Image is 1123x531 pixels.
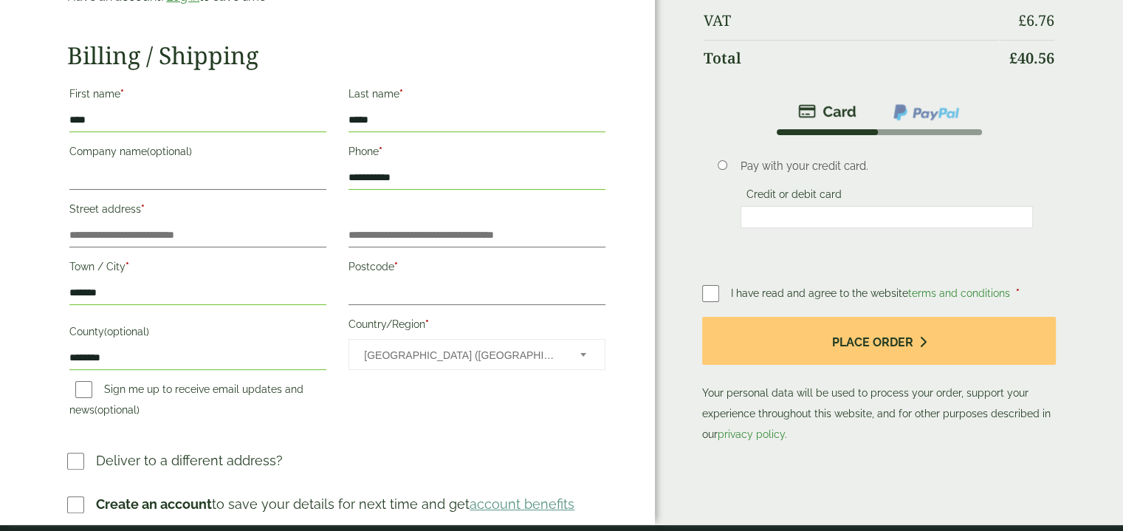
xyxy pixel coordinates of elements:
[69,141,326,166] label: Company name
[731,287,1013,299] span: I have read and agree to the website
[69,383,303,420] label: Sign me up to receive email updates and news
[702,317,1056,365] button: Place order
[69,83,326,109] label: First name
[798,103,856,120] img: stripe.png
[126,261,129,273] abbr: required
[348,141,605,166] label: Phone
[96,494,574,514] p: to save your details for next time and get
[745,210,1028,224] iframe: Secure card payment input frame
[120,88,124,100] abbr: required
[348,256,605,281] label: Postcode
[908,287,1010,299] a: terms and conditions
[379,145,382,157] abbr: required
[67,41,608,69] h2: Billing / Shipping
[348,339,605,370] span: Country/Region
[69,321,326,346] label: County
[1016,287,1020,299] abbr: required
[348,83,605,109] label: Last name
[470,496,574,512] a: account benefits
[1018,10,1026,30] span: £
[69,256,326,281] label: Town / City
[75,381,92,398] input: Sign me up to receive email updates and news(optional)
[364,340,560,371] span: United Kingdom (UK)
[147,145,192,157] span: (optional)
[1018,10,1054,30] bdi: 6.76
[718,428,785,440] a: privacy policy
[702,317,1056,445] p: Your personal data will be used to process your order, support your experience throughout this we...
[892,103,961,122] img: ppcp-gateway.png
[399,88,403,100] abbr: required
[425,318,429,330] abbr: required
[69,199,326,224] label: Street address
[95,404,140,416] span: (optional)
[1009,48,1017,68] span: £
[741,158,1033,174] p: Pay with your credit card.
[704,40,999,76] th: Total
[348,314,605,339] label: Country/Region
[394,261,398,273] abbr: required
[1009,48,1054,68] bdi: 40.56
[96,451,283,470] p: Deliver to a different address?
[96,496,212,512] strong: Create an account
[104,326,149,338] span: (optional)
[741,188,848,205] label: Credit or debit card
[704,3,999,38] th: VAT
[141,203,145,215] abbr: required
